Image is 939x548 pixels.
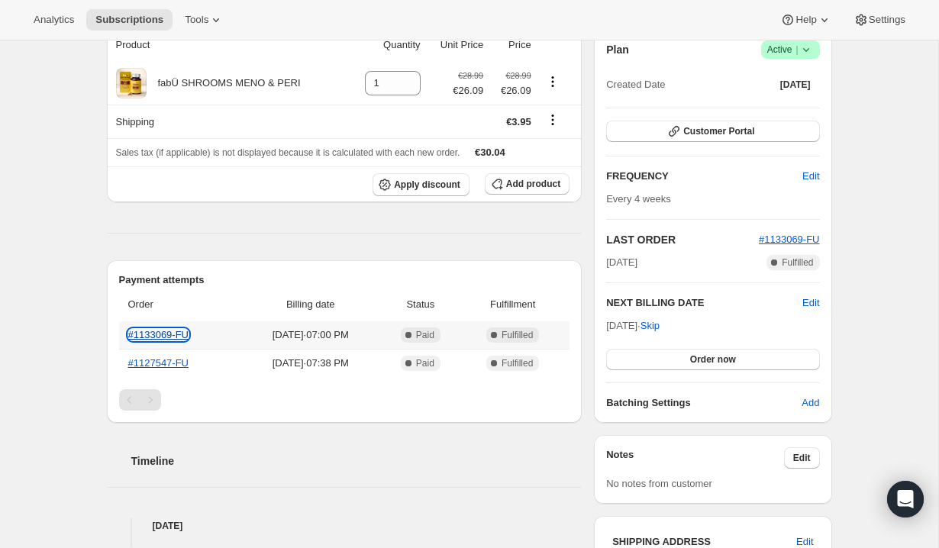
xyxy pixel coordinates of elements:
[887,481,924,517] div: Open Intercom Messenger
[606,447,784,469] h3: Notes
[107,28,347,62] th: Product
[119,389,570,411] nav: Pagination
[128,357,189,369] a: #1127547-FU
[119,288,240,321] th: Order
[802,395,819,411] span: Add
[690,353,736,366] span: Order now
[795,14,816,26] span: Help
[540,73,565,90] button: Product actions
[759,232,820,247] button: #1133069-FU
[793,164,828,189] button: Edit
[416,329,434,341] span: Paid
[502,357,533,369] span: Fulfilled
[606,395,802,411] h6: Batching Settings
[767,42,814,57] span: Active
[771,74,820,95] button: [DATE]
[128,329,189,340] a: #1133069-FU
[116,147,460,158] span: Sales tax (if applicable) is not displayed because it is calculated with each new order.
[631,314,669,338] button: Skip
[771,9,841,31] button: Help
[793,452,811,464] span: Edit
[95,14,163,26] span: Subscriptions
[119,272,570,288] h2: Payment attempts
[107,518,582,533] h4: [DATE]
[24,9,83,31] button: Analytics
[641,318,660,334] span: Skip
[475,147,505,158] span: €30.04
[485,173,570,195] button: Add product
[802,295,819,311] button: Edit
[131,453,582,469] h2: Timeline
[86,9,173,31] button: Subscriptions
[606,232,759,247] h2: LAST ORDER
[502,329,533,341] span: Fulfilled
[488,28,536,62] th: Price
[792,391,828,415] button: Add
[506,116,531,127] span: €3.95
[34,14,74,26] span: Analytics
[492,83,531,98] span: €26.09
[784,447,820,469] button: Edit
[782,256,813,269] span: Fulfilled
[780,79,811,91] span: [DATE]
[347,28,425,62] th: Quantity
[416,357,434,369] span: Paid
[606,349,819,370] button: Order now
[606,77,665,92] span: Created Date
[683,125,754,137] span: Customer Portal
[107,105,347,138] th: Shipping
[802,169,819,184] span: Edit
[116,68,147,98] img: product img
[844,9,915,31] button: Settings
[506,71,531,80] small: €28.99
[759,234,820,245] a: #1133069-FU
[245,327,376,343] span: [DATE] · 07:00 PM
[386,297,457,312] span: Status
[176,9,233,31] button: Tools
[185,14,208,26] span: Tools
[606,320,660,331] span: [DATE] ·
[453,83,483,98] span: €26.09
[795,44,798,56] span: |
[147,76,301,91] div: fabÜ SHROOMS MENO & PERI
[606,193,671,205] span: Every 4 weeks
[606,478,712,489] span: No notes from customer
[373,173,469,196] button: Apply discount
[245,297,376,312] span: Billing date
[606,121,819,142] button: Customer Portal
[869,14,905,26] span: Settings
[540,111,565,128] button: Shipping actions
[465,297,560,312] span: Fulfillment
[394,179,460,191] span: Apply discount
[245,356,376,371] span: [DATE] · 07:38 PM
[606,255,637,270] span: [DATE]
[606,169,802,184] h2: FREQUENCY
[425,28,489,62] th: Unit Price
[458,71,483,80] small: €28.99
[606,42,629,57] h2: Plan
[606,295,802,311] h2: NEXT BILLING DATE
[506,178,560,190] span: Add product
